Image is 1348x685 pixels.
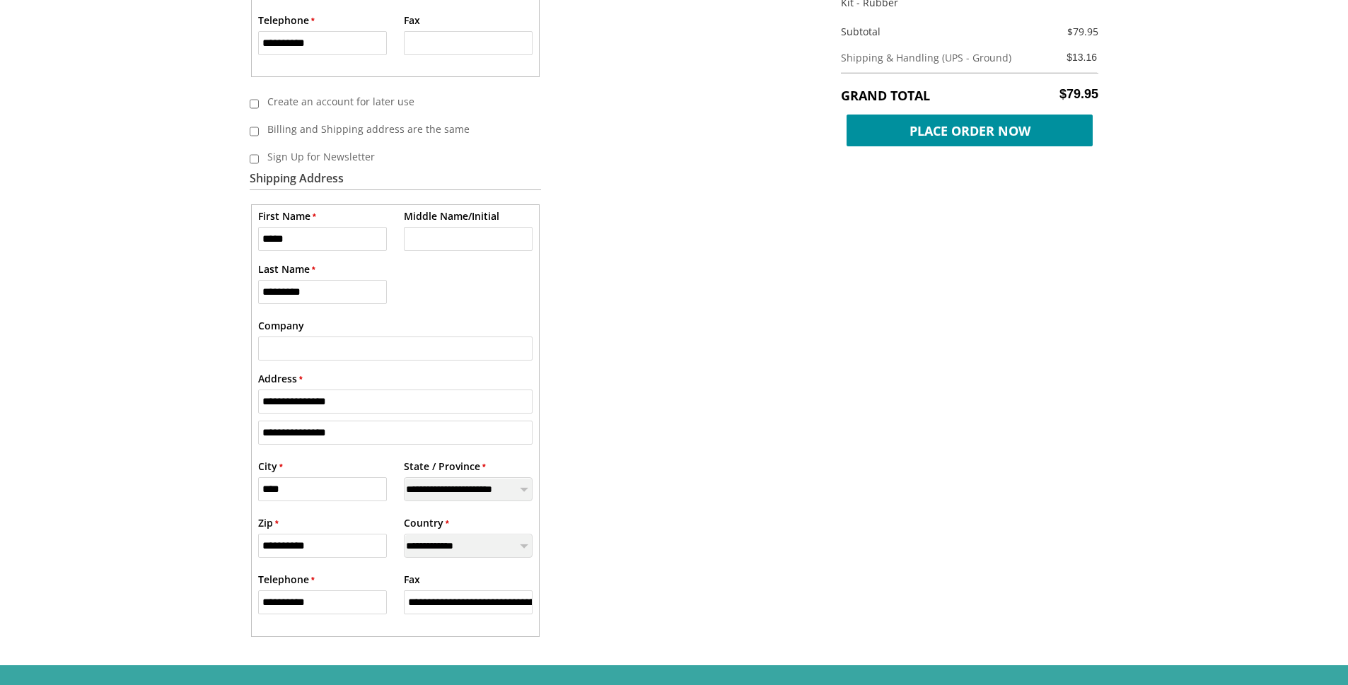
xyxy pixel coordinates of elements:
label: Billing and Shipping address are the same [259,117,522,141]
h5: Grand Total [841,87,1098,104]
div: Subtotal [830,24,1054,39]
td: Shipping & Handling (UPS - Ground) [841,42,1059,73]
label: Telephone [258,572,315,587]
label: Country [404,515,449,530]
button: Place Order Now [841,111,1098,143]
label: State / Province [404,459,486,474]
label: Company [258,318,304,333]
span: Place Order Now [847,115,1093,146]
label: Last Name [258,262,315,276]
label: Address [258,371,303,386]
label: Zip [258,515,279,530]
label: City [258,459,283,474]
label: Sign Up for Newsletter [259,145,522,168]
label: Fax [404,572,420,587]
span: $13.16 [1067,52,1097,63]
label: Fax [404,13,420,28]
label: First Name [258,209,316,223]
div: $79.95 [1054,24,1098,39]
span: $79.95 [1059,87,1098,102]
label: Middle Name/Initial [404,209,499,223]
label: Telephone [258,13,315,28]
label: Create an account for later use [259,90,522,113]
